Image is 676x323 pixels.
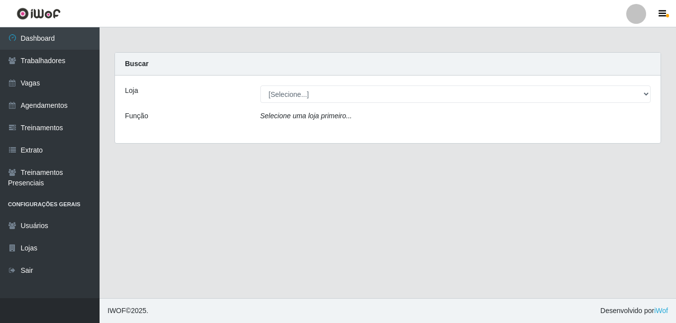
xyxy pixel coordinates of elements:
[125,111,148,121] label: Função
[600,306,668,316] span: Desenvolvido por
[125,60,148,68] strong: Buscar
[125,85,138,96] label: Loja
[16,7,61,20] img: CoreUI Logo
[108,307,126,315] span: IWOF
[260,112,352,120] i: Selecione uma loja primeiro...
[108,306,148,316] span: © 2025 .
[654,307,668,315] a: iWof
